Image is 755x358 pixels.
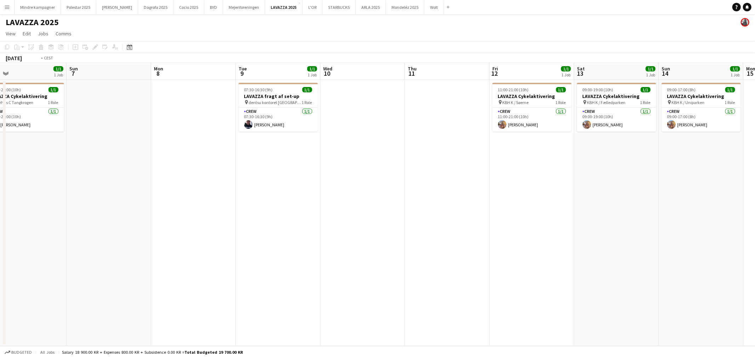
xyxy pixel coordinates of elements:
[302,87,312,92] span: 1/1
[244,87,273,92] span: 07:30-16:30 (9h)
[56,30,72,37] span: Comms
[53,29,74,38] a: Comms
[561,72,571,77] div: 1 Job
[4,348,33,356] button: Budgeted
[138,0,173,14] button: Dagrofa 2025
[239,93,318,99] h3: LAVAZZA fragt af set-up
[308,72,317,77] div: 1 Job
[662,65,670,72] span: Sun
[662,83,741,132] app-job-card: 09:00-17:00 (8h)1/1LAVAZZA Cykelaktivering KBH K / Uniparken1 RoleCrew1/109:00-17:00 (8h)[PERSON_...
[587,100,626,105] span: KBH K / Fælledparken
[576,69,585,77] span: 13
[39,350,56,355] span: All jobs
[265,0,303,14] button: LAVAZZA 2025
[238,69,247,77] span: 9
[307,66,317,71] span: 1/1
[640,100,651,105] span: 1 Role
[239,65,247,72] span: Tue
[204,0,223,14] button: BYD
[741,18,749,27] app-user-avatar: Mia Tidemann
[69,65,78,72] span: Sun
[730,66,740,71] span: 1/1
[6,54,22,62] div: [DATE]
[322,0,356,14] button: STARBUCKS
[672,100,705,105] span: KBH K / Uniparken
[239,83,318,132] app-job-card: 07:30-16:30 (9h)1/1LAVAZZA fragt af set-up dentsu kontoret [GEOGRAPHIC_DATA]1 RoleCrew1/107:30-16...
[11,350,32,355] span: Budgeted
[68,69,78,77] span: 7
[322,69,332,77] span: 10
[556,100,566,105] span: 1 Role
[408,65,417,72] span: Thu
[583,87,613,92] span: 09:00-19:00 (10h)
[20,29,34,38] a: Edit
[249,100,302,105] span: dentsu kontoret [GEOGRAPHIC_DATA]
[577,93,656,99] h3: LAVAZZA Cykelaktivering
[424,0,444,14] button: Wolt
[239,108,318,132] app-card-role: Crew1/107:30-16:30 (9h)[PERSON_NAME]
[303,0,322,14] button: L'OR
[62,350,243,355] div: Salary 18 900.00 KR + Expenses 800.00 KR + Subsistence 0.00 KR =
[153,69,163,77] span: 8
[491,69,498,77] span: 12
[173,0,204,14] button: Cocio 2025
[6,30,16,37] span: View
[731,72,740,77] div: 1 Job
[492,65,498,72] span: Fri
[23,30,31,37] span: Edit
[646,66,656,71] span: 1/1
[503,100,529,105] span: KBH K / Søerne
[223,0,265,14] button: Mejeriforeningen
[646,72,655,77] div: 1 Job
[44,55,53,60] div: CEST
[386,0,424,14] button: Mondeléz 2025
[356,0,386,14] button: ARLA 2025
[660,69,670,77] span: 14
[492,83,572,132] app-job-card: 11:00-21:00 (10h)1/1LAVAZZA Cykelaktivering KBH K / Søerne1 RoleCrew1/111:00-21:00 (10h)[PERSON_N...
[492,108,572,132] app-card-role: Crew1/111:00-21:00 (10h)[PERSON_NAME]
[323,65,332,72] span: Wed
[662,108,741,132] app-card-role: Crew1/109:00-17:00 (8h)[PERSON_NAME]
[725,100,735,105] span: 1 Role
[577,108,656,132] app-card-role: Crew1/109:00-19:00 (10h)[PERSON_NAME]
[38,30,48,37] span: Jobs
[641,87,651,92] span: 1/1
[53,66,63,71] span: 1/1
[3,29,18,38] a: View
[48,100,58,105] span: 1 Role
[498,87,529,92] span: 11:00-21:00 (10h)
[48,87,58,92] span: 1/1
[662,93,741,99] h3: LAVAZZA Cykelaktivering
[725,87,735,92] span: 1/1
[667,87,696,92] span: 09:00-17:00 (8h)
[6,17,59,28] h1: LAVAZZA 2025
[184,350,243,355] span: Total Budgeted 19 700.00 KR
[15,0,61,14] button: Mindre kampagner
[556,87,566,92] span: 1/1
[96,0,138,14] button: [PERSON_NAME]
[577,65,585,72] span: Sat
[492,93,572,99] h3: LAVAZZA Cykelaktivering
[35,29,51,38] a: Jobs
[561,66,571,71] span: 1/1
[154,65,163,72] span: Mon
[61,0,96,14] button: Polestar 2025
[577,83,656,132] app-job-card: 09:00-19:00 (10h)1/1LAVAZZA Cykelaktivering KBH K / Fælledparken1 RoleCrew1/109:00-19:00 (10h)[PE...
[302,100,312,105] span: 1 Role
[54,72,63,77] div: 1 Job
[407,69,417,77] span: 11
